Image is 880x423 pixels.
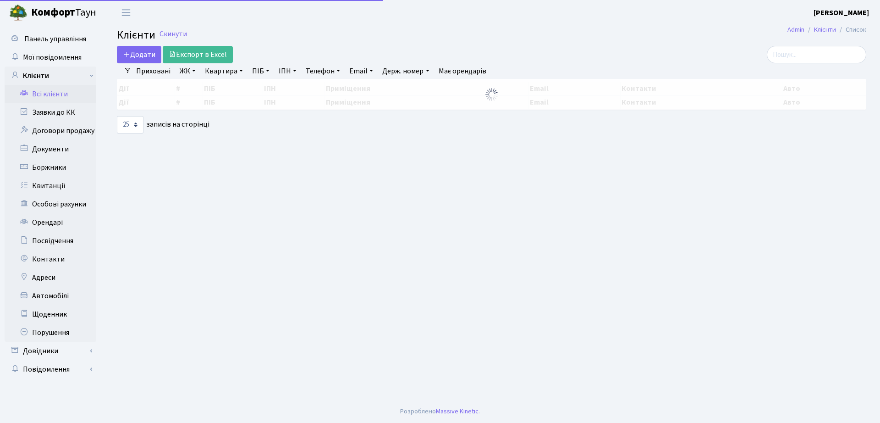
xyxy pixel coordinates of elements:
a: Держ. номер [379,63,433,79]
a: Скинути [159,30,187,39]
div: Розроблено . [400,406,480,417]
a: Клієнти [814,25,836,34]
img: logo.png [9,4,27,22]
a: ІПН [275,63,300,79]
a: Довідники [5,342,96,360]
nav: breadcrumb [774,20,880,39]
a: Приховані [132,63,174,79]
a: Договори продажу [5,122,96,140]
span: Клієнти [117,27,155,43]
a: Мої повідомлення [5,48,96,67]
span: Панель управління [24,34,86,44]
a: ЖК [176,63,199,79]
a: Всі клієнти [5,85,96,103]
span: Додати [123,50,155,60]
a: Панель управління [5,30,96,48]
b: Комфорт [31,5,75,20]
a: Клієнти [5,67,96,85]
b: [PERSON_NAME] [814,8,869,18]
a: Щоденник [5,305,96,323]
a: Admin [787,25,804,34]
a: Автомобілі [5,287,96,305]
a: Повідомлення [5,360,96,378]
input: Пошук... [767,46,866,63]
a: Має орендарів [435,63,490,79]
span: Мої повідомлення [23,52,82,62]
a: Квитанції [5,177,96,195]
a: Заявки до КК [5,103,96,122]
a: Адреси [5,268,96,287]
a: Massive Kinetic [436,406,478,416]
a: [PERSON_NAME] [814,7,869,18]
li: Список [836,25,866,35]
a: ПІБ [248,63,273,79]
a: Email [346,63,377,79]
a: Квартира [201,63,247,79]
label: записів на сторінці [117,116,209,134]
a: Контакти [5,250,96,268]
a: Порушення [5,323,96,342]
img: Обробка... [484,87,499,102]
select: записів на сторінці [117,116,143,134]
span: Таун [31,5,96,21]
a: Документи [5,140,96,158]
a: Орендарі [5,213,96,232]
a: Телефон [302,63,344,79]
a: Додати [117,46,161,63]
a: Боржники [5,158,96,177]
a: Посвідчення [5,232,96,250]
a: Експорт в Excel [163,46,233,63]
a: Особові рахунки [5,195,96,213]
button: Переключити навігацію [115,5,137,20]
